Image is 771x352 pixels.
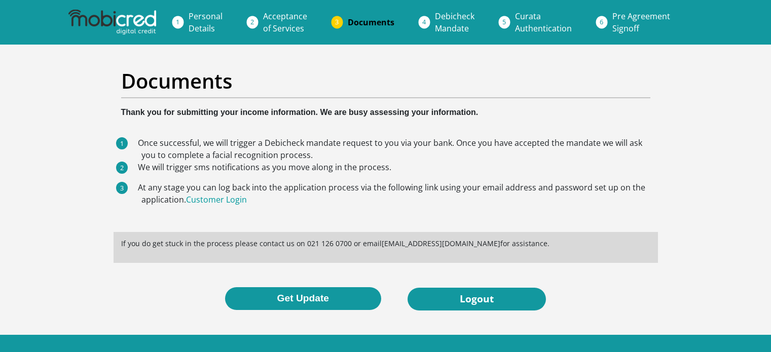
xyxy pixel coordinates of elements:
h2: Documents [121,69,650,93]
a: Documents [340,12,402,32]
img: mobicred logo [68,10,156,35]
a: PersonalDetails [180,6,231,38]
span: Documents [348,17,394,28]
button: Get Update [225,287,381,310]
span: Acceptance of Services [263,11,307,34]
li: We will trigger sms notifications as you move along in the process. [141,161,650,173]
li: At any stage you can log back into the application process via the following link using your emai... [141,181,650,206]
p: If you do get stuck in the process please contact us on 021 126 0700 or email [EMAIL_ADDRESS][DOM... [121,238,650,249]
a: Pre AgreementSignoff [604,6,678,38]
a: DebicheckMandate [427,6,483,38]
a: Acceptanceof Services [255,6,315,38]
span: Pre Agreement Signoff [612,11,670,34]
a: CurataAuthentication [507,6,580,38]
b: Thank you for submitting your income information. We are busy assessing your information. [121,108,479,116]
li: Once successful, we will trigger a Debicheck mandate request to you via your bank. Once you have ... [141,137,650,161]
span: Curata Authentication [515,11,572,34]
span: Debicheck Mandate [435,11,474,34]
a: Customer Login [186,194,247,205]
span: Personal Details [189,11,223,34]
a: Logout [408,288,546,310]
